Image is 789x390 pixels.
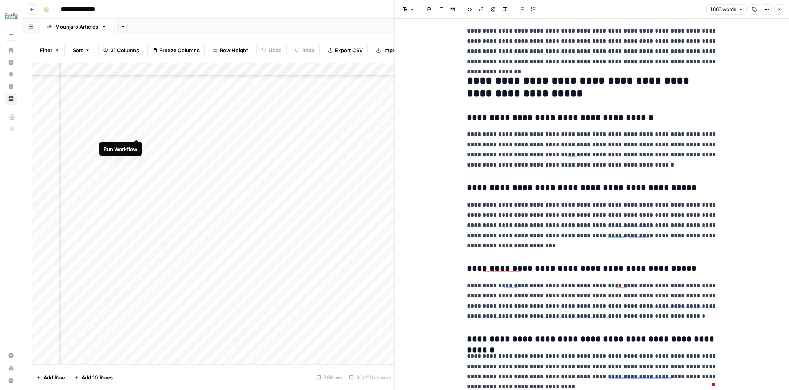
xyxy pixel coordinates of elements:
div: 30/31 Columns [346,371,394,384]
button: Freeze Columns [147,44,205,56]
span: Freeze Columns [159,46,200,54]
span: 31 Columns [110,46,139,54]
span: Row Height [220,46,248,54]
button: Undo [256,44,287,56]
span: Sort [73,46,83,54]
a: Home [5,44,17,56]
span: Add Row [43,374,65,381]
button: Redo [290,44,320,56]
button: 1 863 words [706,4,747,15]
a: Mounjaro Articles [40,19,113,34]
button: Import CSV [371,44,416,56]
a: Your Data [5,80,17,93]
span: Add 10 Rows [81,374,113,381]
span: Filter [40,46,52,54]
button: Sort [68,44,95,56]
button: Export CSV [323,44,368,56]
button: Help + Support [5,374,17,387]
div: 36 Rows [313,371,346,384]
span: Undo [268,46,282,54]
span: 1 863 words [710,6,736,13]
a: Browse [5,93,17,105]
button: Row Height [208,44,253,56]
a: Settings [5,349,17,362]
span: Export CSV [335,46,363,54]
div: Mounjaro Articles [55,23,98,31]
button: Workspace: BCI [5,6,17,26]
a: Usage [5,362,17,374]
button: Filter [35,44,65,56]
span: Redo [302,46,315,54]
button: Add 10 Rows [70,371,117,384]
a: Insights [5,56,17,69]
a: Opportunities [5,68,17,81]
button: Add Row [32,371,70,384]
img: BCI Logo [5,9,19,23]
button: 31 Columns [98,44,144,56]
span: Import CSV [383,46,411,54]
